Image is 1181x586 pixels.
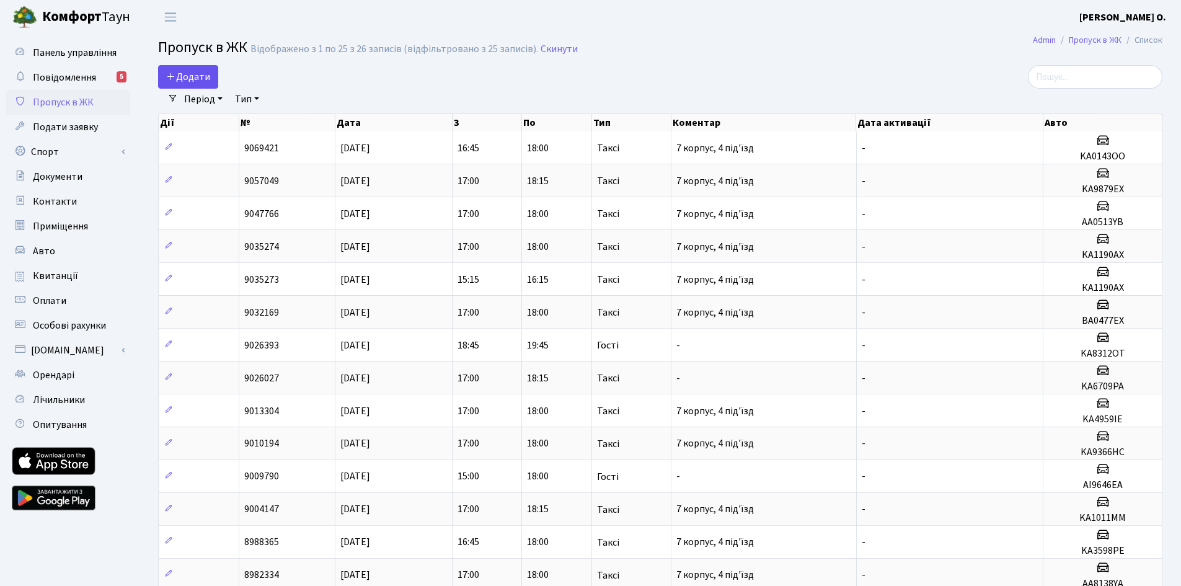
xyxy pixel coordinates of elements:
span: 18:00 [527,470,549,484]
span: - [862,437,865,451]
span: 17:00 [458,306,479,319]
span: 9009790 [244,470,279,484]
span: 15:00 [458,470,479,484]
span: Панель управління [33,46,117,60]
span: [DATE] [340,273,370,286]
span: 18:00 [527,141,549,155]
h5: AA0513YB [1048,216,1157,228]
span: Таун [42,7,130,28]
h5: KA8312OT [1048,348,1157,360]
span: 18:00 [527,536,549,549]
h5: BA0477EX [1048,315,1157,327]
span: Таксі [597,538,619,548]
span: Гості [597,340,619,350]
span: 7 корпус, 4 під'їзд [676,273,754,286]
div: 5 [117,71,126,82]
span: 9035273 [244,273,279,286]
a: Контакти [6,189,130,214]
span: 18:45 [458,339,479,352]
span: 9032169 [244,306,279,319]
span: Таксі [597,209,619,219]
span: 17:00 [458,404,479,418]
h5: KA4959IE [1048,414,1157,425]
span: Таксі [597,373,619,383]
a: [DOMAIN_NAME] [6,338,130,363]
span: Квитанції [33,269,78,283]
span: - [676,339,680,352]
span: Пропуск в ЖК [33,95,94,109]
span: 7 корпус, 4 під'їзд [676,503,754,517]
span: 7 корпус, 4 під'їзд [676,306,754,319]
button: Переключити навігацію [155,7,186,27]
span: 9069421 [244,141,279,155]
span: 17:00 [458,569,479,582]
span: Повідомлення [33,71,96,84]
span: [DATE] [340,141,370,155]
a: Особові рахунки [6,313,130,338]
span: [DATE] [340,569,370,582]
span: 18:00 [527,437,549,451]
span: 18:00 [527,207,549,221]
a: Пропуск в ЖК [1069,33,1121,47]
span: 9010194 [244,437,279,451]
span: Таксі [597,308,619,317]
span: Таксі [597,176,619,186]
span: 17:00 [458,207,479,221]
a: Пропуск в ЖК [6,90,130,115]
span: - [862,371,865,385]
span: [DATE] [340,207,370,221]
span: - [862,174,865,188]
img: logo.png [12,5,37,30]
span: 16:45 [458,536,479,549]
span: 18:00 [527,306,549,319]
a: Оплати [6,288,130,313]
span: [DATE] [340,339,370,352]
span: 18:00 [527,569,549,582]
span: - [862,503,865,517]
th: Тип [592,114,671,131]
th: № [239,114,335,131]
span: Лічильники [33,393,85,407]
span: 18:00 [527,404,549,418]
span: Опитування [33,418,87,432]
span: Подати заявку [33,120,98,134]
span: [DATE] [340,174,370,188]
span: - [862,536,865,549]
h5: KA1011MM [1048,512,1157,524]
a: Скинути [541,43,578,55]
span: 19:45 [527,339,549,352]
span: 9047766 [244,207,279,221]
span: 7 корпус, 4 під'їзд [676,207,754,221]
span: Документи [33,170,82,184]
span: - [676,470,680,484]
span: Таксі [597,505,619,515]
span: 8982334 [244,569,279,582]
span: Орендарі [33,368,74,382]
span: 17:00 [458,371,479,385]
span: Таксі [597,406,619,416]
span: Таксі [597,275,619,285]
nav: breadcrumb [1014,27,1181,53]
h5: AI9646EA [1048,479,1157,491]
th: По [522,114,592,131]
span: 9026393 [244,339,279,352]
h5: KA9366HC [1048,446,1157,458]
a: Опитування [6,412,130,437]
span: 17:00 [458,437,479,451]
span: 7 корпус, 4 під'їзд [676,437,754,451]
h5: KA1190AX [1048,249,1157,261]
span: - [862,470,865,484]
input: Пошук... [1028,65,1162,89]
span: 18:15 [527,174,549,188]
h5: KA0143OO [1048,151,1157,162]
span: 15:15 [458,273,479,286]
span: Авто [33,244,55,258]
span: 17:00 [458,240,479,254]
a: Повідомлення5 [6,65,130,90]
span: [DATE] [340,306,370,319]
span: Гості [597,472,619,482]
th: Коментар [671,114,857,131]
span: 7 корпус, 4 під'їзд [676,569,754,582]
th: Авто [1043,114,1162,131]
span: [DATE] [340,404,370,418]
